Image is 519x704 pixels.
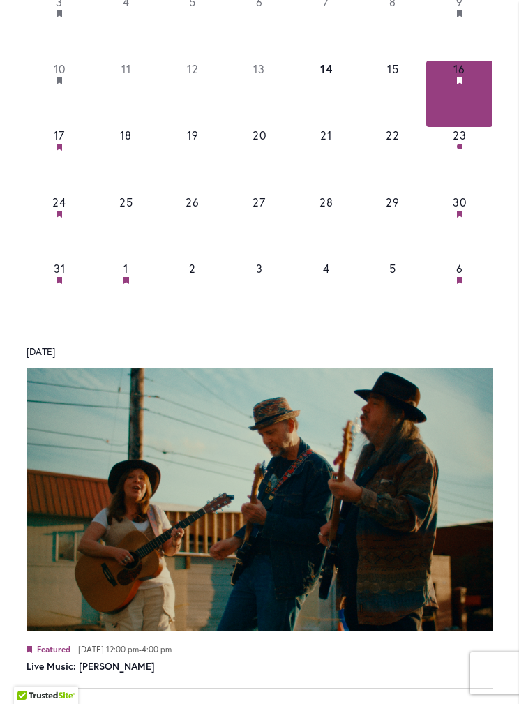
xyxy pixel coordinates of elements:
[457,277,462,284] em: Has featured events
[319,195,333,209] time: 28
[453,195,467,209] time: 30
[226,260,293,327] button: 3
[10,654,50,694] iframe: Launch Accessibility Center
[386,128,400,142] time: 22
[256,261,263,276] time: 3
[253,61,265,76] time: 13
[189,261,196,276] time: 2
[160,260,227,327] button: 2
[386,195,400,209] time: 29
[93,260,160,327] button: 1 Has featured events
[457,77,462,84] em: Has featured events
[93,61,160,128] button: 11
[57,211,62,218] em: Has featured events
[293,127,360,194] button: 21
[121,61,131,76] time: 11
[226,61,293,128] button: 13
[27,659,155,674] a: Live Music: [PERSON_NAME]
[27,61,93,128] button: 10 Has featured events
[323,261,330,276] time: 4
[457,10,462,17] em: Has featured events
[57,77,62,84] em: Has featured events
[320,61,333,76] time: 14
[123,277,129,284] em: Has featured events
[93,127,160,194] button: 18
[359,260,426,327] button: 5
[293,260,360,327] button: 4
[187,128,199,142] time: 19
[387,61,399,76] time: 15
[426,127,493,194] button: 23 Has events
[187,61,199,76] time: 12
[293,61,360,128] button: 14
[27,260,93,327] button: 31 Has featured events
[27,344,55,360] time: [DATE]
[359,194,426,261] button: 29
[226,127,293,194] button: 20
[426,260,493,327] button: 6 Has featured events
[78,644,172,654] time: -
[93,194,160,261] button: 25
[226,194,293,261] button: 27
[160,127,227,194] button: 19
[426,61,493,128] button: 16 Has featured events
[57,10,62,17] em: Has featured events
[456,261,463,276] time: 6
[78,644,139,654] span: [DATE] 12:00 pm
[27,127,93,194] button: 17 Has featured events
[453,128,467,142] time: 23
[160,194,227,261] button: 26
[37,644,70,654] span: Featured
[457,211,462,218] em: Has featured events
[120,128,132,142] time: 18
[359,127,426,194] button: 22
[359,61,426,128] button: 15
[119,195,133,209] time: 25
[320,128,332,142] time: 21
[27,194,93,261] button: 24 Has featured events
[27,646,32,653] em: Featured
[54,61,66,76] time: 10
[57,144,62,151] em: Has featured events
[389,261,396,276] time: 5
[453,61,465,76] time: 16
[253,195,266,209] time: 27
[186,195,200,209] time: 26
[160,61,227,128] button: 12
[27,368,493,630] img: Live Music: Mojo Holler
[253,128,266,142] time: 20
[142,644,172,654] span: 4:00 pm
[57,277,62,284] em: Has featured events
[457,144,462,149] em: Has events
[123,261,128,276] time: 1
[293,194,360,261] button: 28
[54,261,66,276] time: 31
[54,128,65,142] time: 17
[52,195,66,209] time: 24
[426,194,493,261] button: 30 Has featured events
